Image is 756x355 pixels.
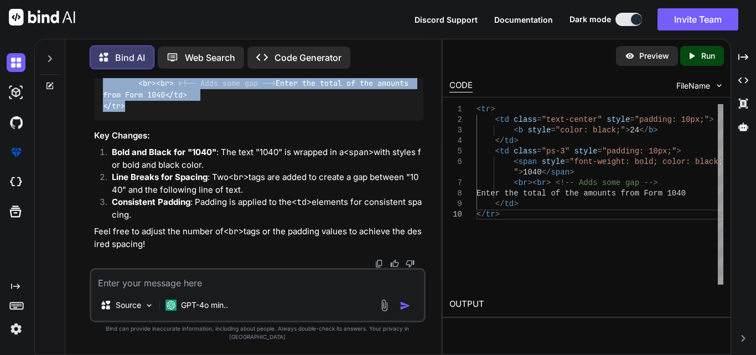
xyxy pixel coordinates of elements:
[477,210,486,219] span: </
[103,196,423,221] li: : Padding is applied to the elements for consistent spacing.
[514,115,537,124] span: class
[500,115,509,124] span: td
[375,259,384,268] img: copy
[449,115,462,125] div: 2
[709,115,713,124] span: >
[112,147,216,157] strong: Bold and Black for "1040"
[676,147,681,156] span: >
[672,189,686,198] span: 040
[449,178,462,188] div: 7
[275,51,341,64] p: Code Generator
[701,50,715,61] p: Run
[112,101,121,111] span: tr
[714,81,724,90] img: chevron down
[494,15,553,24] span: Documentation
[94,130,423,142] h3: Key Changes:
[165,90,187,100] span: </ >
[527,126,551,135] span: style
[449,146,462,157] div: 5
[449,199,462,209] div: 9
[9,9,75,25] img: Bind AI
[500,147,509,156] span: td
[607,115,630,124] span: style
[7,53,25,72] img: darkChat
[657,8,738,30] button: Invite Team
[7,113,25,132] img: githubDark
[115,51,145,64] p: Bind AI
[523,168,542,177] span: 1040
[495,136,505,145] span: </
[178,79,276,89] span: <!-- Adds some gap -->
[415,14,478,25] button: Discord Support
[546,178,551,187] span: >
[174,90,183,100] span: td
[625,126,630,135] span: >
[495,199,505,208] span: </
[112,172,208,182] strong: Line Breaks for Spacing
[103,171,423,196] li: : Two tags are added to create a gap between "1040" and the following line of text.
[449,157,462,167] div: 6
[495,147,500,156] span: <
[537,147,541,156] span: =
[514,147,537,156] span: class
[477,105,481,114] span: <
[344,147,374,158] code: <span>
[574,147,598,156] span: style
[224,226,244,237] code: <br>
[542,157,565,166] span: style
[7,173,25,192] img: cloudideIcon
[116,300,141,311] p: Source
[598,147,602,156] span: =
[477,189,672,198] span: Enter the total of the amounts from Form 1
[112,197,190,207] strong: Consistent Padding
[7,83,25,102] img: darkAi-studio
[415,15,478,24] span: Discord Support
[504,199,514,208] span: td
[519,126,523,135] span: b
[519,168,523,177] span: >
[400,300,411,311] img: icon
[639,126,649,135] span: </
[181,300,228,311] p: GPT-4o min..
[537,178,546,187] span: br
[378,299,391,312] img: attachment
[156,79,174,89] span: < >
[7,143,25,162] img: premium
[676,80,710,91] span: FileName
[449,136,462,146] div: 4
[449,188,462,199] div: 8
[542,168,551,177] span: </
[519,157,537,166] span: span
[569,157,723,166] span: "font-weight: bold; color: black;
[504,136,514,145] span: td
[514,126,518,135] span: <
[556,126,625,135] span: "color: black;"
[103,146,423,171] li: : The text "1040" is wrapped in a with styles for bold and black color.
[449,209,462,220] div: 10
[542,147,569,156] span: "ps-3"
[449,104,462,115] div: 1
[103,10,413,112] code: 24 1040 Enter the total of the amounts from Form 1040
[565,157,569,166] span: =
[625,51,635,61] img: preview
[449,79,473,92] div: CODE
[542,115,602,124] span: "text-center"
[630,115,634,124] span: =
[144,301,154,310] img: Pick Models
[7,320,25,338] img: settings
[514,199,518,208] span: >
[514,136,518,145] span: >
[390,259,399,268] img: like
[514,157,518,166] span: <
[449,125,462,136] div: 3
[602,147,676,156] span: "padding: 10px;"
[103,101,125,111] span: </ >
[495,210,500,219] span: >
[630,126,639,135] span: 24
[185,51,235,64] p: Web Search
[556,178,658,187] span: <!-- Adds some gap -->
[635,115,709,124] span: "padding: 10px;"
[569,168,574,177] span: >
[519,178,528,187] span: br
[490,105,495,114] span: >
